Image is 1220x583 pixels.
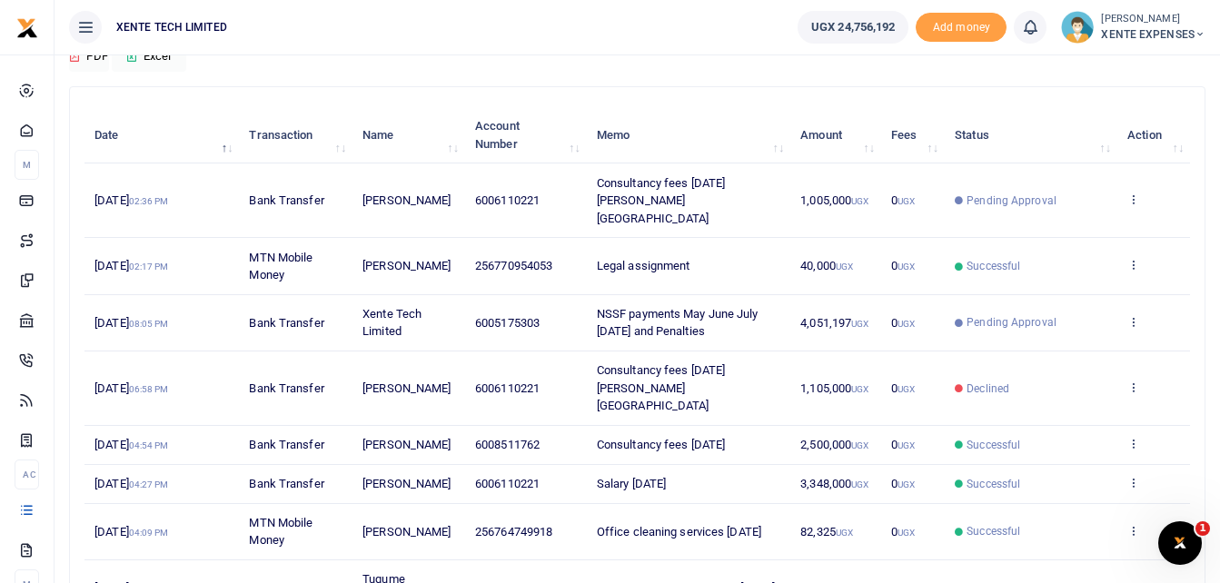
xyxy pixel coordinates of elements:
span: [DATE] [94,316,168,330]
span: Consultancy fees [DATE] [PERSON_NAME][GEOGRAPHIC_DATA] [597,176,725,225]
small: 02:36 PM [129,196,169,206]
span: 2,500,000 [800,438,868,451]
th: Status: activate to sort column ascending [945,107,1117,163]
span: 1 [1195,521,1210,536]
span: MTN Mobile Money [249,516,312,548]
img: logo-small [16,17,38,39]
span: 0 [891,525,915,539]
th: Date: activate to sort column descending [84,107,239,163]
small: UGX [898,440,915,450]
span: Consultancy fees [DATE] [597,438,725,451]
span: [DATE] [94,381,168,395]
small: 08:05 PM [129,319,169,329]
span: Bank Transfer [249,438,323,451]
span: MTN Mobile Money [249,251,312,282]
span: 0 [891,438,915,451]
span: 6006110221 [475,477,540,490]
img: profile-user [1061,11,1094,44]
li: M [15,150,39,180]
span: [PERSON_NAME] [362,193,451,207]
span: [DATE] [94,193,168,207]
span: 6006110221 [475,193,540,207]
span: 3,348,000 [800,477,868,490]
span: UGX 24,756,192 [811,18,895,36]
span: [DATE] [94,477,168,490]
span: 256764749918 [475,525,552,539]
span: 6006110221 [475,381,540,395]
span: 82,325 [800,525,853,539]
span: Successful [967,437,1020,453]
span: Bank Transfer [249,381,323,395]
span: 0 [891,381,915,395]
th: Transaction: activate to sort column ascending [239,107,352,163]
span: 0 [891,259,915,272]
span: 4,051,197 [800,316,868,330]
small: UGX [851,196,868,206]
span: [DATE] [94,438,168,451]
button: Excel [112,41,186,72]
span: [PERSON_NAME] [362,525,451,539]
small: 04:27 PM [129,479,169,489]
small: UGX [851,319,868,329]
span: Successful [967,476,1020,492]
small: UGX [898,528,915,538]
span: Declined [967,380,1009,397]
span: 0 [891,477,915,490]
span: Legal assignment [597,259,690,272]
span: 40,000 [800,259,853,272]
a: Add money [916,19,1007,33]
span: [PERSON_NAME] [362,381,451,395]
small: 02:17 PM [129,262,169,272]
span: Bank Transfer [249,316,323,330]
small: 04:54 PM [129,440,169,450]
span: Consultancy fees [DATE] [PERSON_NAME][GEOGRAPHIC_DATA] [597,363,725,412]
span: Pending Approval [967,193,1056,209]
span: [PERSON_NAME] [362,477,451,490]
small: UGX [898,384,915,394]
iframe: Intercom live chat [1158,521,1202,565]
small: UGX [898,319,915,329]
span: 6008511762 [475,438,540,451]
span: Bank Transfer [249,477,323,490]
span: XENTE EXPENSES [1101,26,1205,43]
small: UGX [898,262,915,272]
th: Fees: activate to sort column ascending [881,107,945,163]
span: [PERSON_NAME] [362,438,451,451]
small: UGX [898,479,915,489]
a: UGX 24,756,192 [798,11,908,44]
small: UGX [898,196,915,206]
th: Account Number: activate to sort column ascending [465,107,587,163]
span: 1,005,000 [800,193,868,207]
span: 0 [891,316,915,330]
th: Amount: activate to sort column ascending [790,107,881,163]
span: 1,105,000 [800,381,868,395]
span: Pending Approval [967,314,1056,331]
span: Successful [967,523,1020,539]
th: Memo: activate to sort column ascending [587,107,790,163]
button: PDF [69,41,109,72]
small: UGX [851,384,868,394]
span: Add money [916,13,1007,43]
span: [DATE] [94,525,168,539]
a: logo-small logo-large logo-large [16,20,38,34]
li: Wallet ballance [790,11,916,44]
small: 06:58 PM [129,384,169,394]
span: Salary [DATE] [597,477,666,490]
th: Name: activate to sort column ascending [352,107,465,163]
small: UGX [851,440,868,450]
th: Action: activate to sort column ascending [1117,107,1190,163]
span: Office cleaning services [DATE] [597,525,761,539]
span: XENTE TECH LIMITED [109,19,234,35]
span: Xente Tech Limited [362,307,422,339]
small: 04:09 PM [129,528,169,538]
li: Ac [15,459,39,489]
span: 0 [891,193,915,207]
small: UGX [836,528,853,538]
span: Bank Transfer [249,193,323,207]
li: Toup your wallet [916,13,1007,43]
span: [DATE] [94,259,168,272]
span: [PERSON_NAME] [362,259,451,272]
small: UGX [836,262,853,272]
span: NSSF payments May June July [DATE] and Penalties [597,307,759,339]
span: Successful [967,258,1020,274]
